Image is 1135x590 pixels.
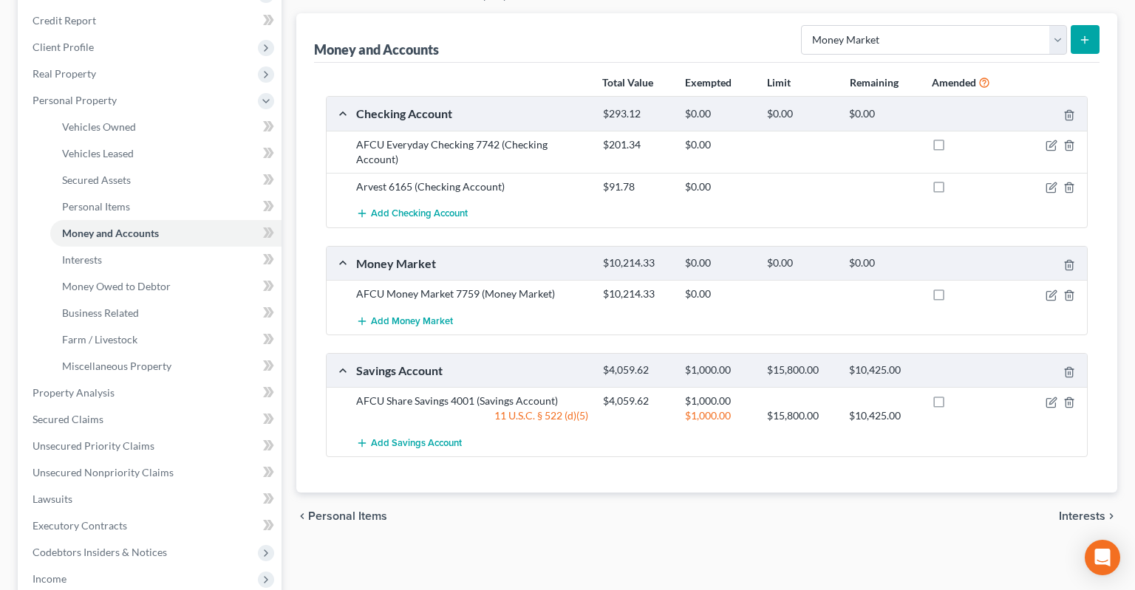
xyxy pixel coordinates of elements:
div: 11 U.S.C. § 522 (d)(5) [349,408,596,423]
button: Add Savings Account [356,429,462,456]
a: Property Analysis [21,380,282,406]
div: $0.00 [678,287,760,301]
div: $1,000.00 [678,408,760,423]
div: $0.00 [678,179,760,194]
div: $0.00 [678,137,760,152]
i: chevron_right [1105,510,1117,522]
span: Money Owed to Debtor [62,280,171,292]
div: $15,800.00 [760,363,842,377]
span: Interests [62,253,102,266]
span: Executory Contracts [33,519,127,532]
button: Add Money Market [356,307,453,335]
span: Interests [1059,510,1105,522]
div: $15,800.00 [760,408,842,423]
a: Secured Claims [21,406,282,433]
div: $0.00 [842,107,924,121]
div: $91.78 [596,179,678,194]
div: AFCU Everyday Checking 7742 (Checking Account) [349,137,596,167]
span: Secured Assets [62,174,131,186]
a: Executory Contracts [21,512,282,539]
a: Farm / Livestock [50,326,282,353]
strong: Exempted [685,76,732,89]
span: Money and Accounts [62,227,159,239]
span: Unsecured Nonpriority Claims [33,466,174,478]
strong: Remaining [850,76,899,89]
a: Miscellaneous Property [50,353,282,380]
strong: Limit [767,76,791,89]
a: Vehicles Leased [50,140,282,167]
span: Income [33,572,67,585]
span: Add Checking Account [371,208,468,220]
span: Business Related [62,306,139,319]
div: $4,059.62 [596,363,678,377]
div: $0.00 [678,256,760,270]
div: Checking Account [349,106,596,121]
a: Unsecured Nonpriority Claims [21,459,282,486]
span: Lawsuits [33,493,72,505]
span: Personal Property [33,94,117,106]
span: Farm / Livestock [62,333,137,346]
div: Arvest 6165 (Checking Account) [349,179,596,194]
button: Interests chevron_right [1059,510,1117,522]
a: Money and Accounts [50,220,282,247]
div: Open Intercom Messenger [1085,540,1120,575]
strong: Amended [932,76,976,89]
div: $4,059.62 [596,394,678,408]
span: Secured Claims [33,413,103,425]
span: Property Analysis [33,386,115,399]
a: Unsecured Priority Claims [21,433,282,459]
div: $0.00 [842,256,924,270]
span: Personal Items [62,200,130,213]
button: chevron_left Personal Items [296,510,387,522]
div: $201.34 [596,137,678,152]
a: Business Related [50,300,282,326]
span: Vehicles Leased [62,147,134,159]
div: $1,000.00 [678,363,760,377]
i: chevron_left [296,510,308,522]
a: Vehicles Owned [50,114,282,140]
div: $293.12 [596,107,678,121]
span: Codebtors Insiders & Notices [33,546,167,558]
div: $0.00 [760,256,842,270]
strong: Total Value [602,76,653,89]
span: Client Profile [33,41,94,53]
button: Add Checking Account [356,200,468,227]
span: Personal Items [308,510,387,522]
div: $10,214.33 [596,287,678,301]
a: Personal Items [50,193,282,220]
span: Miscellaneous Property [62,360,171,372]
div: $10,425.00 [842,408,924,423]
span: Real Property [33,67,96,80]
a: Lawsuits [21,486,282,512]
span: Unsecured Priority Claims [33,439,154,452]
span: Add Money Market [371,315,453,327]
span: Add Savings Account [371,437,462,449]
div: $0.00 [760,107,842,121]
div: Money and Accounts [314,41,439,58]
div: $10,425.00 [842,363,924,377]
a: Interests [50,247,282,273]
div: $10,214.33 [596,256,678,270]
div: AFCU Share Savings 4001 (Savings Account) [349,394,596,408]
a: Secured Assets [50,167,282,193]
div: $1,000.00 [678,394,760,408]
div: $0.00 [678,107,760,121]
a: Credit Report [21,7,282,34]
div: AFCU Money Market 7759 (Money Market) [349,287,596,301]
span: Credit Report [33,14,96,27]
div: Savings Account [349,363,596,378]
a: Money Owed to Debtor [50,273,282,300]
span: Vehicles Owned [62,120,136,133]
div: Money Market [349,255,596,271]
